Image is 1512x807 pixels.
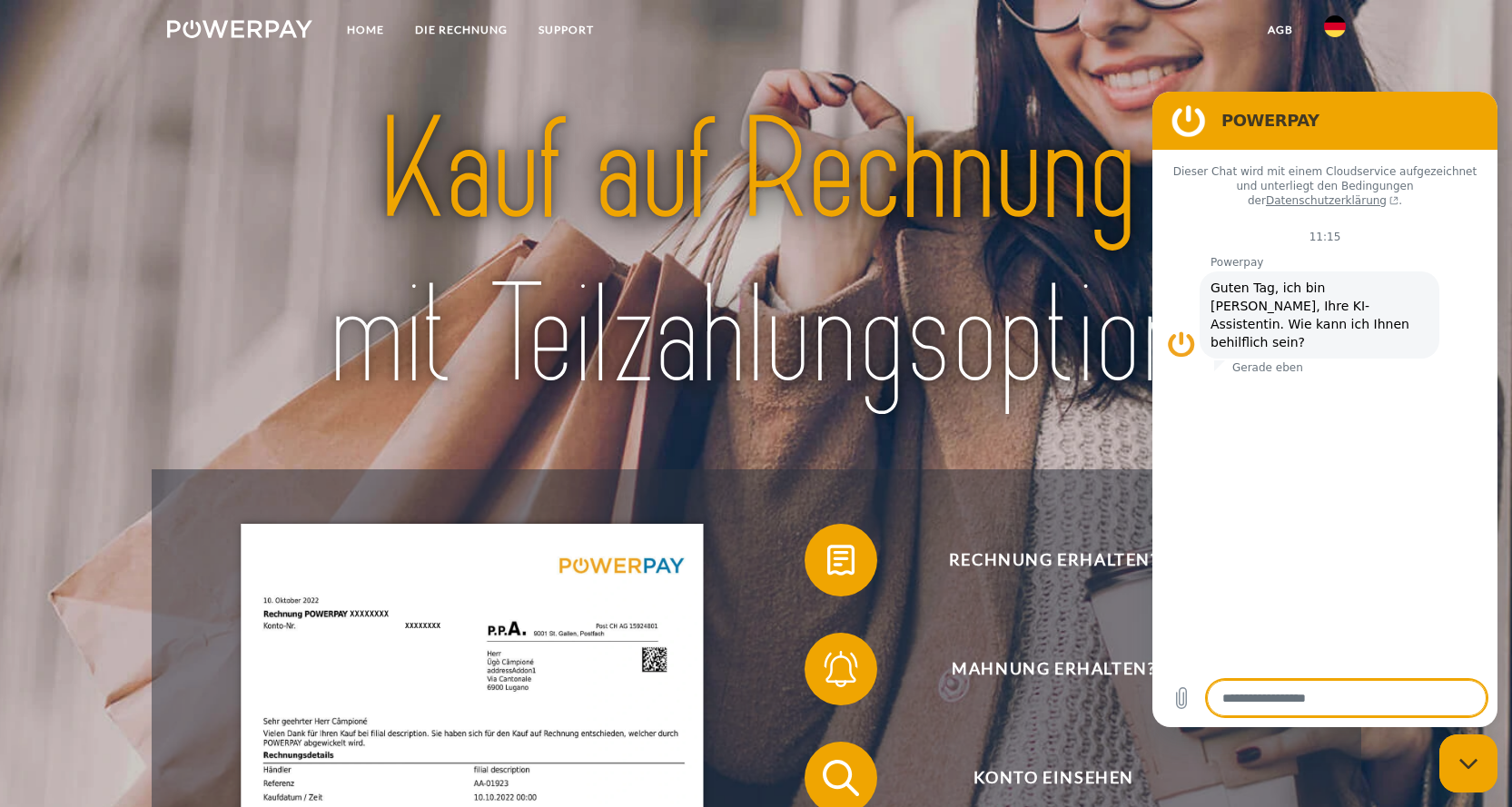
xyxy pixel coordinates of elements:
img: de [1324,15,1346,37]
span: Mahnung erhalten? [831,633,1276,705]
a: DIE RECHNUNG [400,14,523,46]
img: qb_bell.svg [818,646,864,692]
a: Home [331,14,400,46]
img: logo-powerpay-white.svg [167,20,313,38]
iframe: Schaltfläche zum Öffnen des Messaging-Fensters; Konversation läuft [1439,734,1497,792]
iframe: Messaging-Fenster [1152,92,1497,727]
a: agb [1252,14,1309,46]
button: Mahnung erhalten? [805,633,1277,705]
button: Rechnung erhalten? [805,524,1277,596]
img: qb_search.svg [818,755,864,801]
span: Rechnung erhalten? [831,524,1276,596]
a: SUPPORT [523,14,609,46]
img: qb_bill.svg [818,537,864,583]
img: title-powerpay_de.svg [225,81,1288,427]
